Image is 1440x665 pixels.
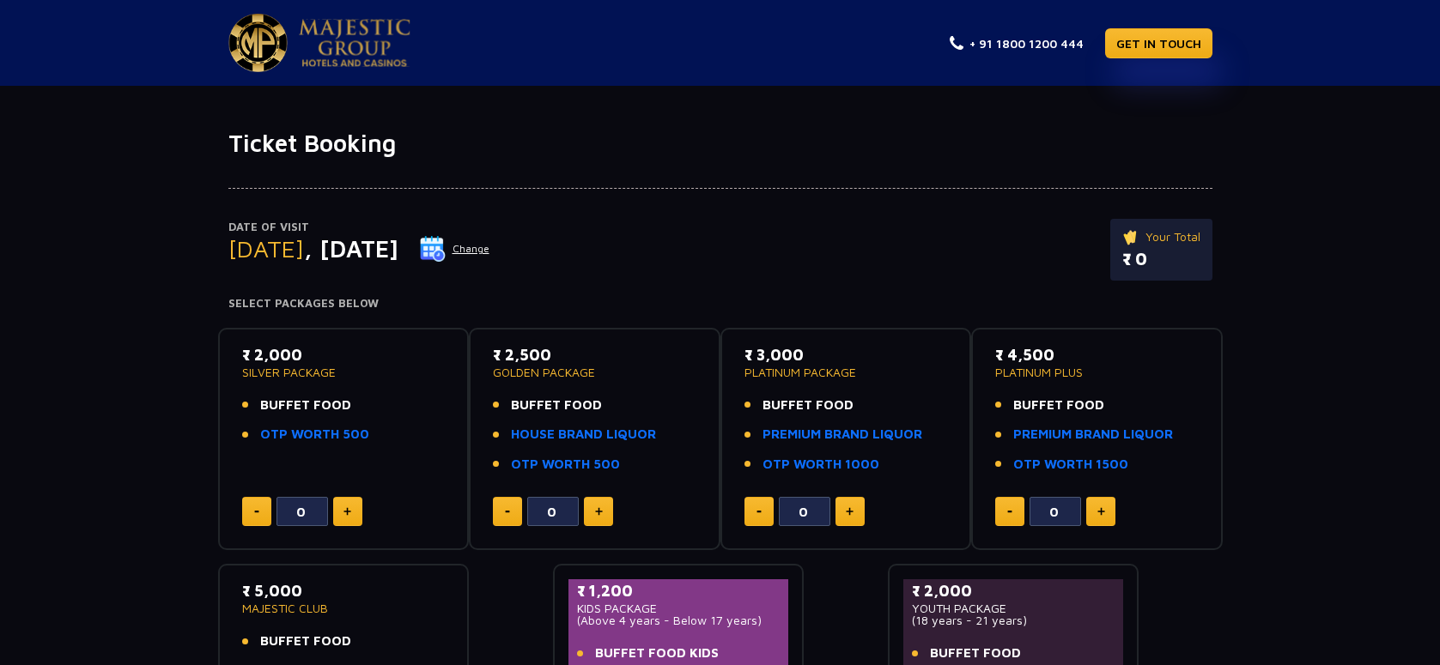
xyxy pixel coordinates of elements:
h1: Ticket Booking [228,129,1212,158]
h4: Select Packages Below [228,297,1212,311]
img: ticket [1122,227,1140,246]
img: plus [343,507,351,516]
p: KIDS PACKAGE [577,602,781,614]
span: [DATE] [228,234,304,263]
a: GET IN TOUCH [1105,28,1212,58]
a: OTP WORTH 1500 [1013,455,1128,475]
p: ₹ 5,000 [242,579,446,602]
a: OTP WORTH 500 [511,455,620,475]
a: + 91 1800 1200 444 [950,34,1084,52]
span: BUFFET FOOD KIDS [595,644,719,663]
img: minus [505,511,510,513]
p: YOUTH PACKAGE [912,602,1115,614]
img: minus [1007,511,1012,513]
p: ₹ 2,500 [493,343,696,366]
p: ₹ 2,000 [912,579,1115,602]
p: (Above 4 years - Below 17 years) [577,614,781,626]
p: MAJESTIC CLUB [242,602,446,614]
p: Date of Visit [228,219,490,236]
p: ₹ 2,000 [242,343,446,366]
button: Change [419,235,490,263]
p: (18 years - 21 years) [912,614,1115,626]
a: OTP WORTH 500 [260,425,369,444]
span: BUFFET FOOD [260,396,351,415]
img: plus [1097,507,1105,516]
img: Majestic Pride [299,19,410,67]
img: minus [756,511,762,513]
a: PREMIUM BRAND LIQUOR [1013,425,1173,444]
a: HOUSE BRAND LIQUOR [511,425,656,444]
img: Majestic Pride [228,14,288,72]
p: ₹ 1,200 [577,579,781,602]
p: PLATINUM PACKAGE [744,366,948,378]
p: PLATINUM PLUS [995,366,1199,378]
img: plus [595,507,603,516]
span: , [DATE] [304,234,398,263]
span: BUFFET FOOD [260,632,351,651]
span: BUFFET FOOD [511,396,602,415]
p: ₹ 4,500 [995,343,1199,366]
p: Your Total [1122,227,1200,246]
img: minus [254,511,259,513]
span: BUFFET FOOD [1013,396,1104,415]
img: plus [846,507,854,516]
p: ₹ 0 [1122,246,1200,272]
a: OTP WORTH 1000 [763,455,879,475]
span: BUFFET FOOD [930,644,1021,663]
a: PREMIUM BRAND LIQUOR [763,425,922,444]
span: BUFFET FOOD [763,396,854,415]
p: SILVER PACKAGE [242,366,446,378]
p: GOLDEN PACKAGE [493,366,696,378]
p: ₹ 3,000 [744,343,948,366]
